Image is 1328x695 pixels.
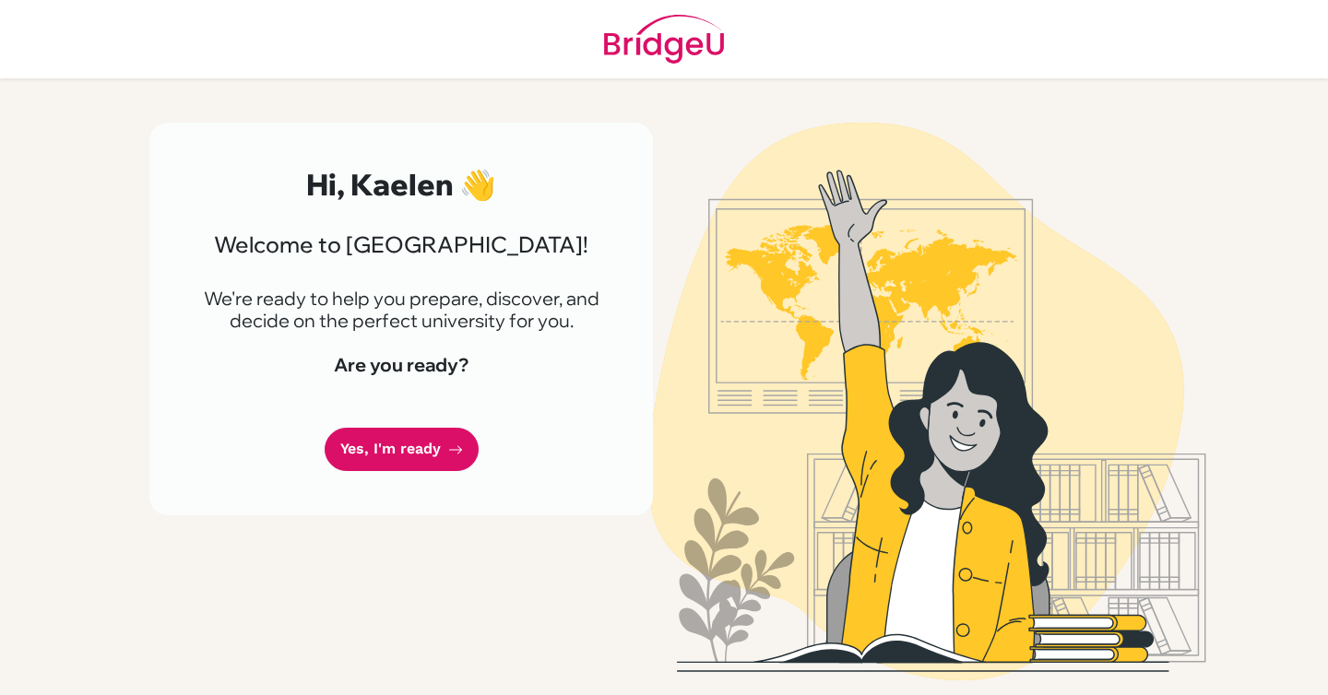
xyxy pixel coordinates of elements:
p: We're ready to help you prepare, discover, and decide on the perfect university for you. [194,288,609,332]
h3: Welcome to [GEOGRAPHIC_DATA]! [194,231,609,258]
h4: Are you ready? [194,354,609,376]
a: Yes, I'm ready [325,428,479,471]
h2: Hi, Kaelen 👋 [194,167,609,202]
